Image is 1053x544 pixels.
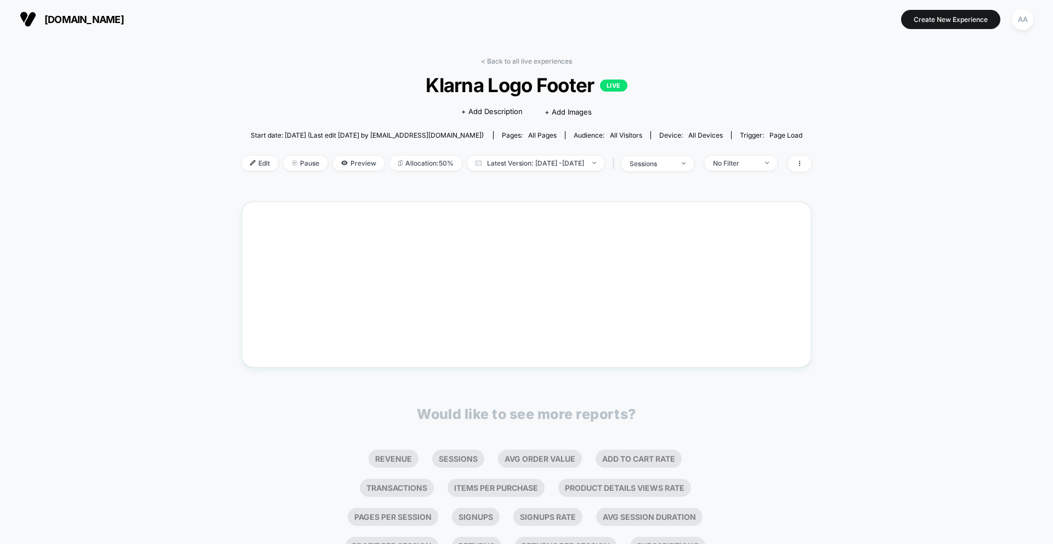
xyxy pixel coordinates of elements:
[596,450,682,468] li: Add To Cart Rate
[432,450,484,468] li: Sessions
[610,131,642,139] span: All Visitors
[250,160,256,166] img: edit
[769,131,802,139] span: Page Load
[765,162,769,164] img: end
[242,156,278,171] span: Edit
[574,131,642,139] div: Audience:
[390,156,462,171] span: Allocation: 50%
[682,162,686,165] img: end
[20,11,36,27] img: Visually logo
[596,508,703,526] li: Avg Session Duration
[713,159,757,167] div: No Filter
[467,156,604,171] span: Latest Version: [DATE] - [DATE]
[502,131,557,139] div: Pages:
[369,450,418,468] li: Revenue
[292,160,297,166] img: end
[513,508,582,526] li: Signups Rate
[284,156,327,171] span: Pause
[348,508,438,526] li: Pages Per Session
[461,106,523,117] span: + Add Description
[740,131,802,139] div: Trigger:
[630,160,673,168] div: sessions
[1009,8,1037,31] button: AA
[592,162,596,164] img: end
[44,14,124,25] span: [DOMAIN_NAME]
[16,10,127,28] button: [DOMAIN_NAME]
[398,160,403,166] img: rebalance
[452,508,500,526] li: Signups
[901,10,1000,29] button: Create New Experience
[600,80,627,92] p: LIVE
[545,107,592,116] span: + Add Images
[251,131,484,139] span: Start date: [DATE] (Last edit [DATE] by [EMAIL_ADDRESS][DOMAIN_NAME])
[360,479,434,497] li: Transactions
[333,156,384,171] span: Preview
[528,131,557,139] span: all pages
[610,156,621,172] span: |
[417,406,636,422] p: Would like to see more reports?
[688,131,723,139] span: all devices
[558,479,691,497] li: Product Details Views Rate
[481,57,572,65] a: < Back to all live experiences
[498,450,582,468] li: Avg Order Value
[650,131,731,139] span: Device:
[270,73,783,97] span: Klarna Logo Footer
[475,160,482,166] img: calendar
[448,479,545,497] li: Items Per Purchase
[1012,9,1033,30] div: AA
